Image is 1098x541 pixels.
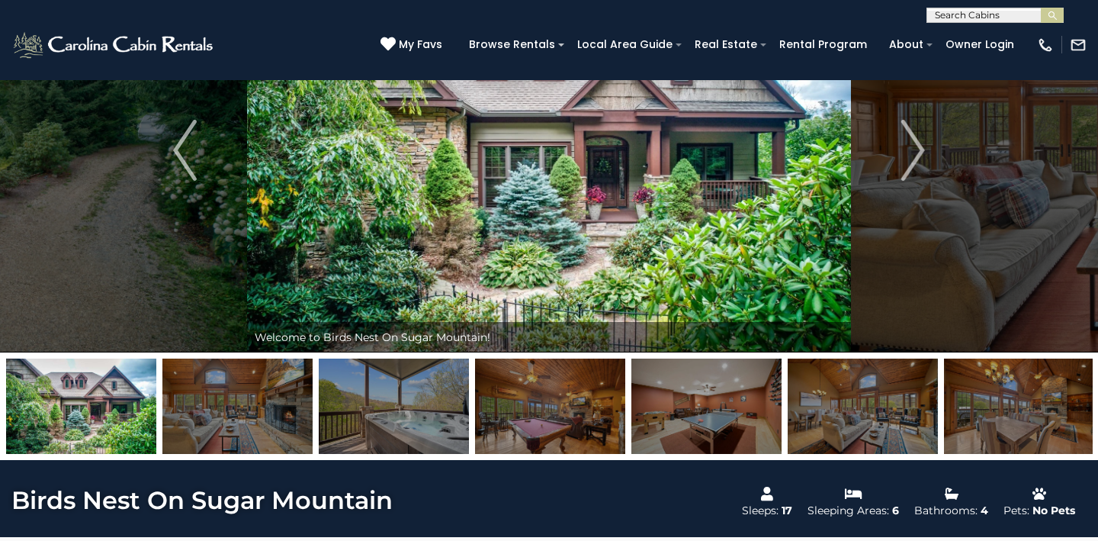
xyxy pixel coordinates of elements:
[938,33,1022,56] a: Owner Login
[380,37,446,53] a: My Favs
[687,33,765,56] a: Real Estate
[461,33,563,56] a: Browse Rentals
[319,359,469,454] img: 168603393
[173,120,196,181] img: arrow
[399,37,442,53] span: My Favs
[1037,37,1054,53] img: phone-regular-white.png
[788,359,938,454] img: 168603400
[631,359,782,454] img: 168603377
[11,30,217,60] img: White-1-2.png
[570,33,680,56] a: Local Area Guide
[944,359,1094,454] img: 168603403
[772,33,875,56] a: Rental Program
[247,322,851,353] div: Welcome to Birds Nest On Sugar Mountain!
[475,359,625,454] img: 168603370
[162,359,313,454] img: 168603401
[901,120,924,181] img: arrow
[6,359,156,454] img: 168440338
[881,33,931,56] a: About
[1070,37,1087,53] img: mail-regular-white.png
